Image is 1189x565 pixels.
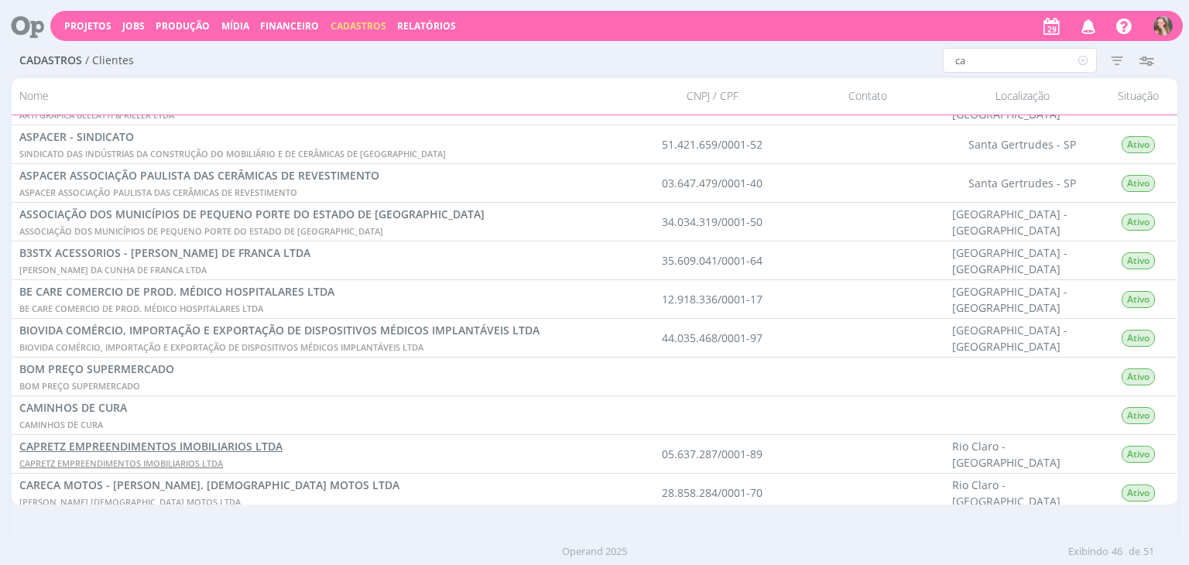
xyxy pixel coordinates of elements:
span: ASPACER - SINDICATO [19,129,134,144]
button: Mídia [217,20,254,33]
a: Produção [156,19,210,33]
span: Ativo [1122,291,1155,308]
div: Contato [790,83,945,110]
span: ARTI GRÁFICA BELLATTI & KILLER LTDA [19,109,174,121]
a: CAPRETZ EMPREENDIMENTOS IMOBILIARIOS LTDACAPRETZ EMPREENDIMENTOS IMOBILIARIOS LTDA [19,438,283,471]
span: Ativo [1122,485,1155,502]
button: Relatórios [392,20,461,33]
span: [GEOGRAPHIC_DATA] - [GEOGRAPHIC_DATA] [953,207,1068,238]
span: BOM PREÇO SUPERMERCADO [19,361,174,376]
button: Projetos [60,20,116,33]
span: 51 [1143,544,1154,560]
div: 12.918.336/0001-17 [636,280,790,318]
span: [GEOGRAPHIC_DATA] - [GEOGRAPHIC_DATA] [953,245,1068,276]
a: CAMINHOS DE CURACAMINHOS DE CURA [19,399,127,432]
button: Jobs [118,20,149,33]
span: Ativo [1122,214,1155,231]
span: CAMINHOS DE CURA [19,400,127,415]
span: [PERSON_NAME] [DEMOGRAPHIC_DATA] MOTOS LTDA [19,496,241,508]
span: Santa Gertrudes - SP [968,176,1076,190]
span: Cadastros [19,54,82,67]
a: BOM PREÇO SUPERMERCADOBOM PREÇO SUPERMERCADO [19,361,174,393]
span: Ativo [1122,407,1155,424]
button: Financeiro [255,20,324,33]
span: Ativo [1122,446,1155,463]
span: Ativo [1122,252,1155,269]
button: Cadastros [326,20,391,33]
a: BE CARE COMERCIO DE PROD. MÉDICO HOSPITALARES LTDABE CARE COMERCIO DE PROD. MÉDICO HOSPITALARES LTDA [19,283,334,316]
span: ASSOCIAÇÃO DOS MUNICÍPIOS DE PEQUENO PORTE DO ESTADO DE [GEOGRAPHIC_DATA] [19,225,383,237]
span: Rio Claro - [GEOGRAPHIC_DATA] [953,478,1061,508]
span: BIOVIDA COMÉRCIO, IMPORTAÇÃO E EXPORTAÇÃO DE DISPOSITIVOS MÉDICOS IMPLANTÁVEIS LTDA [19,341,423,353]
span: 46 [1112,544,1122,560]
span: BOM PREÇO SUPERMERCADO [19,380,140,392]
span: Ativo [1122,175,1155,192]
span: de [1129,544,1140,560]
img: G [1153,16,1173,36]
span: Ativo [1122,330,1155,347]
div: 35.609.041/0001-64 [636,241,790,279]
span: CARECA MOTOS - [PERSON_NAME]. [DEMOGRAPHIC_DATA] MOTOS LTDA [19,478,399,492]
span: [GEOGRAPHIC_DATA] - [GEOGRAPHIC_DATA] [953,91,1068,122]
span: ASPACER ASSOCIAÇÃO PAULISTA DAS CERÂMICAS DE REVESTIMENTO [19,168,379,183]
span: Cadastros [331,19,386,33]
div: 28.858.284/0001-70 [636,474,790,512]
span: ASPACER ASSOCIAÇÃO PAULISTA DAS CERÂMICAS DE REVESTIMENTO [19,187,297,198]
span: SINDICATO DAS INDÚSTRIAS DA CONSTRUÇÃO DO MOBILIÁRIO E DE CERÂMICAS DE [GEOGRAPHIC_DATA] [19,148,446,159]
input: Busca [943,48,1097,73]
a: Projetos [64,19,111,33]
div: 34.034.319/0001-50 [636,203,790,241]
a: Jobs [122,19,145,33]
a: ASPACER - SINDICATOSINDICATO DAS INDÚSTRIAS DA CONSTRUÇÃO DO MOBILIÁRIO E DE CERÂMICAS DE [GEOGRA... [19,128,446,161]
div: 51.421.659/0001-52 [636,125,790,163]
div: Situação [1100,83,1177,110]
span: Santa Gertrudes - SP [968,137,1076,152]
span: CAPRETZ EMPREENDIMENTOS IMOBILIARIOS LTDA [19,457,223,469]
span: BE CARE COMERCIO DE PROD. MÉDICO HOSPITALARES LTDA [19,284,334,299]
span: B3STX ACESSORIOS - [PERSON_NAME] DE FRANCA LTDA [19,245,310,260]
a: Financeiro [260,19,319,33]
span: BE CARE COMERCIO DE PROD. MÉDICO HOSPITALARES LTDA [19,303,263,314]
div: 44.035.468/0001-97 [636,319,790,357]
span: [PERSON_NAME] DA CUNHA DE FRANCA LTDA [19,264,207,276]
div: Localização [945,83,1100,110]
button: Produção [151,20,214,33]
a: BIOVIDA COMÉRCIO, IMPORTAÇÃO E EXPORTAÇÃO DE DISPOSITIVOS MÉDICOS IMPLANTÁVEIS LTDABIOVIDA COMÉRC... [19,322,540,354]
div: Nome [12,83,635,110]
span: BIOVIDA COMÉRCIO, IMPORTAÇÃO E EXPORTAÇÃO DE DISPOSITIVOS MÉDICOS IMPLANTÁVEIS LTDA [19,323,540,337]
div: 03.647.479/0001-40 [636,164,790,202]
span: Exibindo [1068,544,1108,560]
a: Relatórios [397,19,456,33]
div: CNPJ / CPF [636,83,790,110]
a: B3STX ACESSORIOS - [PERSON_NAME] DE FRANCA LTDA[PERSON_NAME] DA CUNHA DE FRANCA LTDA [19,245,310,277]
button: G [1153,12,1174,39]
a: CARECA MOTOS - [PERSON_NAME]. [DEMOGRAPHIC_DATA] MOTOS LTDA[PERSON_NAME] [DEMOGRAPHIC_DATA] MOTOS... [19,477,399,509]
span: Rio Claro - [GEOGRAPHIC_DATA] [953,439,1061,470]
span: [GEOGRAPHIC_DATA] - [GEOGRAPHIC_DATA] [953,323,1068,354]
span: CAMINHOS DE CURA [19,419,103,430]
span: [GEOGRAPHIC_DATA] - [GEOGRAPHIC_DATA] [953,284,1068,315]
span: / Clientes [85,54,134,67]
a: ASSOCIAÇÃO DOS MUNICÍPIOS DE PEQUENO PORTE DO ESTADO DE [GEOGRAPHIC_DATA]ASSOCIAÇÃO DOS MUNICÍPIO... [19,206,485,238]
a: ASPACER ASSOCIAÇÃO PAULISTA DAS CERÂMICAS DE REVESTIMENTOASPACER ASSOCIAÇÃO PAULISTA DAS CERÂMICA... [19,167,379,200]
a: Mídia [221,19,249,33]
span: CAPRETZ EMPREENDIMENTOS IMOBILIARIOS LTDA [19,439,283,454]
span: ASSOCIAÇÃO DOS MUNICÍPIOS DE PEQUENO PORTE DO ESTADO DE [GEOGRAPHIC_DATA] [19,207,485,221]
div: 05.637.287/0001-89 [636,435,790,473]
span: Ativo [1122,136,1155,153]
span: Ativo [1122,368,1155,385]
